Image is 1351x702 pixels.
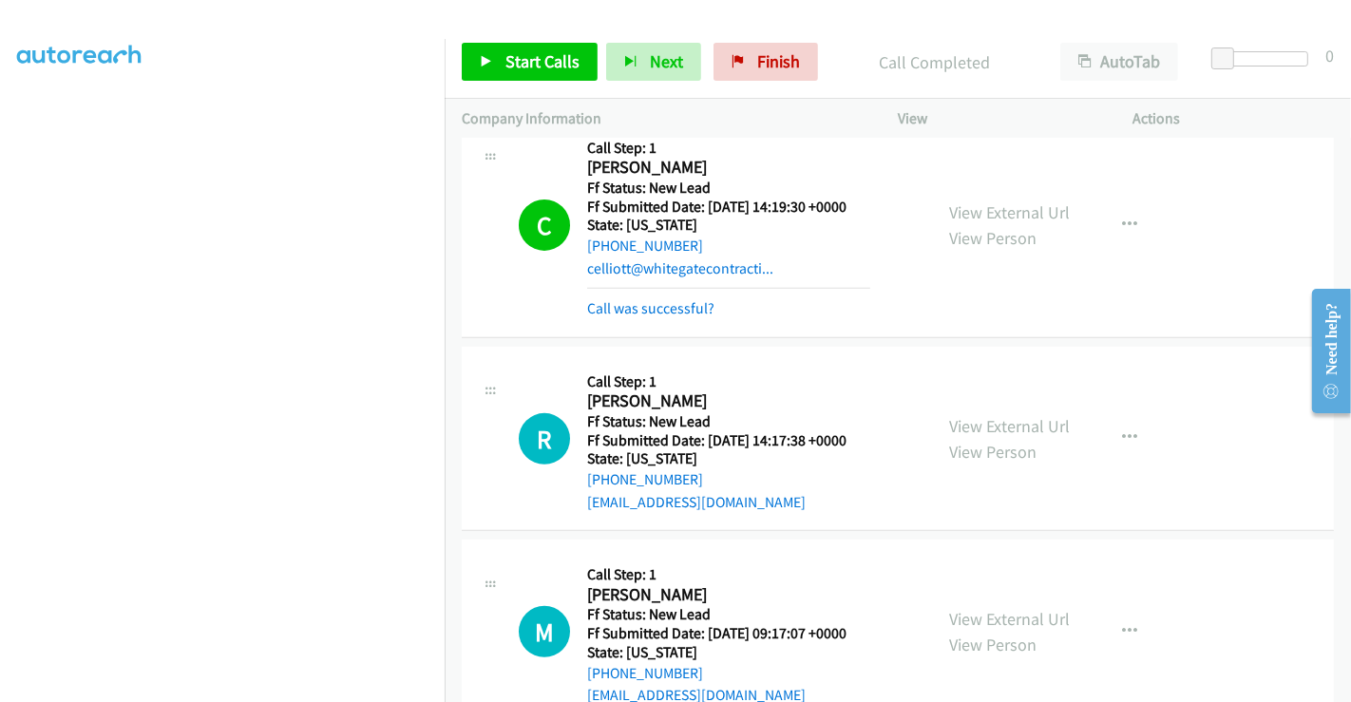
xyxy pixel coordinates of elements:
h2: [PERSON_NAME] [587,390,870,412]
h5: Ff Submitted Date: [DATE] 14:17:38 +0000 [587,431,870,450]
h5: Call Step: 1 [587,372,870,391]
h5: Ff Submitted Date: [DATE] 09:17:07 +0000 [587,624,847,643]
h1: M [519,606,570,657]
h5: Ff Status: New Lead [587,605,847,624]
a: celliott@whitegatecontracti... [587,259,773,277]
a: [EMAIL_ADDRESS][DOMAIN_NAME] [587,493,806,511]
a: View Person [949,227,1037,249]
div: The call is yet to be attempted [519,606,570,657]
button: Next [606,43,701,81]
h5: Ff Status: New Lead [587,412,870,431]
h5: Ff Submitted Date: [DATE] 14:19:30 +0000 [587,198,870,217]
div: The call is yet to be attempted [519,413,570,465]
h5: State: [US_STATE] [587,216,870,235]
div: 0 [1325,43,1334,68]
a: Call was successful? [587,299,714,317]
h1: R [519,413,570,465]
a: View Person [949,441,1037,463]
h5: Call Step: 1 [587,565,847,584]
a: View Person [949,634,1037,655]
a: Start Calls [462,43,598,81]
h5: State: [US_STATE] [587,449,870,468]
a: View External Url [949,608,1070,630]
a: Finish [714,43,818,81]
a: [PHONE_NUMBER] [587,237,703,255]
a: [PHONE_NUMBER] [587,664,703,682]
p: View [898,107,1099,130]
h5: Call Step: 1 [587,139,870,158]
p: Company Information [462,107,864,130]
div: Delay between calls (in seconds) [1221,51,1308,66]
span: Finish [757,50,800,72]
h2: [PERSON_NAME] [587,157,870,179]
a: [PHONE_NUMBER] [587,470,703,488]
iframe: Resource Center [1297,275,1351,427]
h1: C [519,199,570,251]
span: Start Calls [505,50,580,72]
h5: Ff Status: New Lead [587,179,870,198]
h2: [PERSON_NAME] [587,584,847,606]
a: View External Url [949,415,1070,437]
span: Next [650,50,683,72]
p: Actions [1133,107,1335,130]
a: View External Url [949,201,1070,223]
h5: State: [US_STATE] [587,643,847,662]
p: Call Completed [844,49,1026,75]
button: AutoTab [1060,43,1178,81]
